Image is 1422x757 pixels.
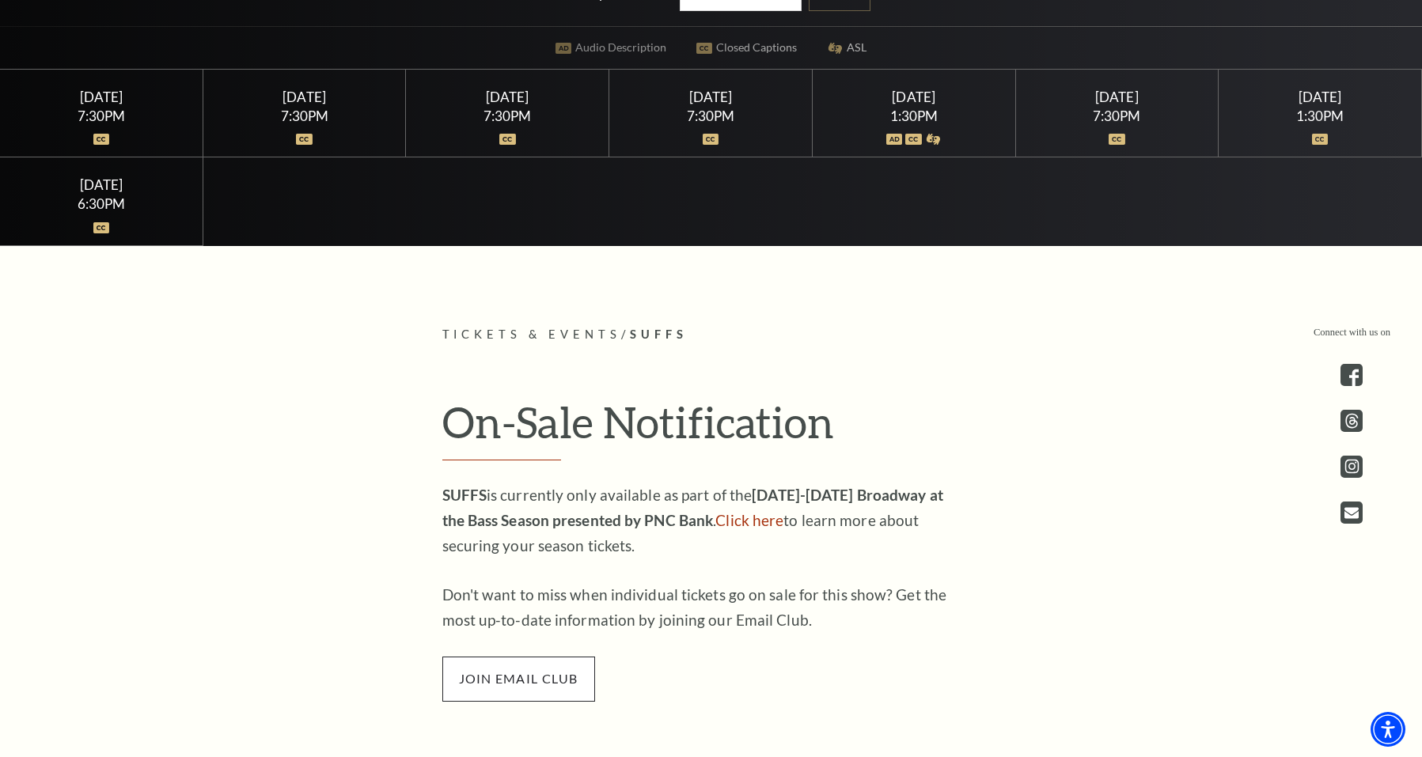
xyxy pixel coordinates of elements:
div: [DATE] [1238,89,1402,105]
span: join email club [442,657,595,701]
div: 7:30PM [425,109,590,123]
div: [DATE] [425,89,590,105]
p: / [442,325,980,345]
div: 1:30PM [832,109,996,123]
div: [DATE] [19,176,184,193]
strong: SUFFS [442,486,487,504]
p: Connect with us on [1314,325,1390,340]
div: 7:30PM [19,109,184,123]
p: is currently only available as part of the . to learn more about securing your season tickets. [442,483,957,558]
span: Tickets & Events [442,327,622,341]
div: 1:30PM [1238,109,1402,123]
div: [DATE] [832,89,996,105]
a: threads.com - open in a new tab [1340,410,1363,432]
div: [DATE] [19,89,184,105]
div: 7:30PM [628,109,793,123]
a: join email club [442,668,595,687]
div: [DATE] [628,89,793,105]
span: Suffs [630,327,688,341]
a: Open this option - open in a new tab [1340,502,1363,524]
a: Click here to learn more about securing your season tickets [715,511,783,529]
strong: [DATE]-[DATE] Broadway at the Bass Season presented by PNC Bank [442,486,943,529]
p: Don't want to miss when individual tickets go on sale for this show? Get the most up-to-date info... [442,582,957,633]
h2: On-Sale Notification [442,396,980,461]
a: instagram - open in a new tab [1340,456,1363,478]
div: Accessibility Menu [1371,712,1405,747]
div: 7:30PM [222,109,386,123]
div: [DATE] [1034,89,1199,105]
div: [DATE] [222,89,386,105]
div: 7:30PM [1034,109,1199,123]
div: 6:30PM [19,197,184,210]
a: facebook - open in a new tab [1340,364,1363,386]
